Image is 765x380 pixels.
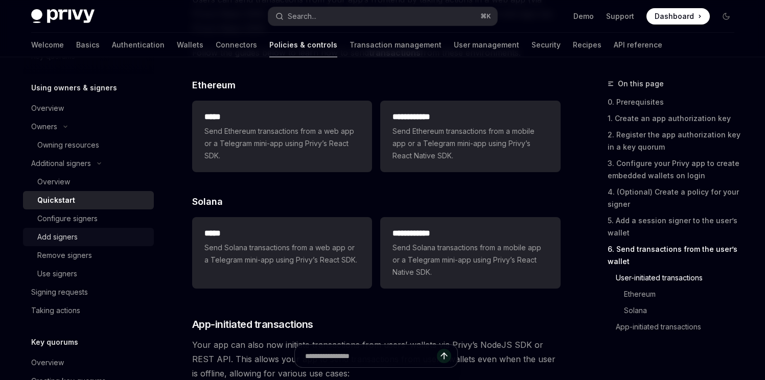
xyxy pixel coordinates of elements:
[608,184,743,212] a: 4. (Optional) Create a policy for your signer
[23,154,154,173] button: Toggle Additional signers section
[608,212,743,241] a: 5. Add a session signer to the user’s wallet
[350,33,442,57] a: Transaction management
[606,11,634,21] a: Support
[23,117,154,136] button: Toggle Owners section
[655,11,694,21] span: Dashboard
[23,265,154,283] a: Use signers
[618,78,664,90] span: On this page
[608,94,743,110] a: 0. Prerequisites
[608,155,743,184] a: 3. Configure your Privy app to create embedded wallets on login
[37,176,70,188] div: Overview
[37,139,99,151] div: Owning resources
[37,212,98,225] div: Configure signers
[192,217,372,289] a: *****Send Solana transactions from a web app or a Telegram mini-app using Privy’s React SDK.
[23,209,154,228] a: Configure signers
[216,33,257,57] a: Connectors
[31,82,117,94] h5: Using owners & signers
[31,121,57,133] div: Owners
[23,191,154,209] a: Quickstart
[268,7,497,26] button: Open search
[392,125,548,162] span: Send Ethereum transactions from a mobile app or a Telegram mini-app using Privy’s React Native SDK.
[192,195,223,208] span: Solana
[531,33,561,57] a: Security
[380,101,560,172] a: **** **** **Send Ethereum transactions from a mobile app or a Telegram mini-app using Privy’s Rea...
[608,270,743,286] a: User-initiated transactions
[23,136,154,154] a: Owning resources
[608,127,743,155] a: 2. Register the app authorization key in a key quorum
[192,101,372,172] a: *****Send Ethereum transactions from a web app or a Telegram mini-app using Privy’s React SDK.
[23,246,154,265] a: Remove signers
[31,157,91,170] div: Additional signers
[23,353,154,372] a: Overview
[192,317,313,331] span: App-initiated transactions
[269,33,337,57] a: Policies & controls
[37,268,77,280] div: Use signers
[718,8,734,25] button: Toggle dark mode
[288,10,316,22] div: Search...
[31,286,88,298] div: Signing requests
[573,33,601,57] a: Recipes
[31,357,64,369] div: Overview
[480,12,491,20] span: ⌘ K
[380,217,560,289] a: **** **** **Send Solana transactions from a mobile app or a Telegram mini-app using Privy’s React...
[31,33,64,57] a: Welcome
[177,33,203,57] a: Wallets
[204,125,360,162] span: Send Ethereum transactions from a web app or a Telegram mini-app using Privy’s React SDK.
[31,304,80,317] div: Taking actions
[608,286,743,302] a: Ethereum
[37,249,92,262] div: Remove signers
[37,231,78,243] div: Add signers
[608,302,743,319] a: Solana
[23,283,154,301] a: Signing requests
[23,173,154,191] a: Overview
[31,9,95,23] img: dark logo
[31,102,64,114] div: Overview
[305,345,437,367] input: Ask a question...
[454,33,519,57] a: User management
[31,336,78,348] h5: Key quorums
[112,33,165,57] a: Authentication
[23,228,154,246] a: Add signers
[392,242,548,278] span: Send Solana transactions from a mobile app or a Telegram mini-app using Privy’s React Native SDK.
[608,110,743,127] a: 1. Create an app authorization key
[204,242,360,266] span: Send Solana transactions from a web app or a Telegram mini-app using Privy’s React SDK.
[37,194,75,206] div: Quickstart
[192,78,236,92] span: Ethereum
[614,33,662,57] a: API reference
[573,11,594,21] a: Demo
[23,301,154,320] a: Taking actions
[23,99,154,117] a: Overview
[608,319,743,335] a: App-initiated transactions
[76,33,100,57] a: Basics
[437,349,451,363] button: Send message
[646,8,710,25] a: Dashboard
[608,241,743,270] a: 6. Send transactions from the user’s wallet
